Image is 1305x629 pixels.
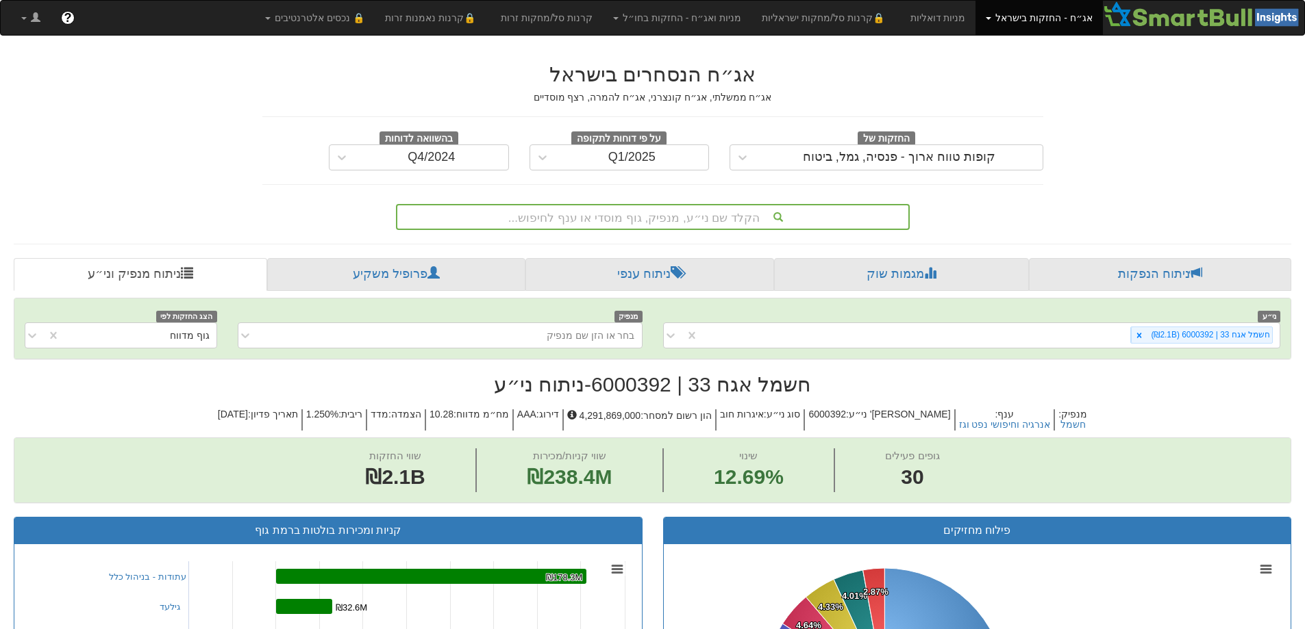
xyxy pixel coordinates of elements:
a: 🔒קרנות נאמנות זרות [375,1,491,35]
tspan: ₪32.6M [336,602,367,613]
span: גופים פעילים [885,450,939,461]
h5: סוג ני״ע : איגרות חוב [715,409,804,431]
tspan: 4.01% [842,591,867,601]
a: ניתוח ענפי [525,258,774,291]
div: קופות טווח ארוך - פנסיה, גמל, ביטוח [803,151,995,164]
h5: אג״ח ממשלתי, אג״ח קונצרני, אג״ח להמרה, רצף מוסדיים [262,92,1043,103]
span: שווי החזקות [369,450,421,461]
h5: ריבית : 1.250% [301,409,366,431]
h3: קניות ומכירות בולטות ברמת גוף [25,524,632,537]
span: על פי דוחות לתקופה [571,131,667,146]
a: אג״ח - החזקות בישראל [975,1,1102,35]
a: מניות ואג״ח - החזקות בחו״ל [603,1,751,35]
button: אנרגיה וחיפושי נפט וגז [959,420,1051,430]
div: הקלד שם ני״ע, מנפיק, גוף מוסדי או ענף לחיפוש... [397,205,908,229]
h2: חשמל אגח 33 | 6000392 - ניתוח ני״ע [14,373,1291,396]
h5: תאריך פדיון : [DATE] [214,409,301,431]
h5: [PERSON_NAME]' ני״ע : 6000392 [804,409,954,431]
a: 🔒 נכסים אלטרנטיבים [255,1,375,35]
h5: מח״מ מדווח : 10.28 [425,409,512,431]
a: פרופיל משקיע [267,258,525,291]
h5: מנפיק : [1054,409,1091,431]
img: Smartbull [1103,1,1304,28]
span: ₪2.1B [365,465,425,488]
span: הצג החזקות לפי [156,311,216,322]
h3: פילוח מחזיקים [674,524,1281,537]
a: קרנות סל/מחקות זרות [490,1,603,35]
h5: דירוג : AAA [512,409,562,431]
a: ניתוח הנפקות [1029,258,1291,291]
a: גילעד [160,602,180,612]
span: ני״ע [1258,311,1280,322]
button: חשמל [1060,420,1086,430]
div: Q4/2024 [408,151,455,164]
span: 12.69% [714,463,784,492]
a: מניות דואליות [900,1,976,35]
h5: ענף : [954,409,1054,431]
span: שינוי [739,450,758,461]
a: ניתוח מנפיק וני״ע [14,258,267,291]
div: חשמל אגח 33 | 6000392 (₪2.1B) [1147,327,1272,343]
span: שווי קניות/מכירות [533,450,606,461]
h5: הון רשום למסחר : 4,291,869,000 [562,409,715,431]
a: 🔒קרנות סל/מחקות ישראליות [751,1,899,35]
h5: הצמדה : מדד [366,409,425,431]
div: גוף מדווח [170,329,210,342]
tspan: ₪178.3M [546,572,582,582]
span: ₪238.4M [527,465,612,488]
a: עתודות - בניהול כלל [109,572,186,582]
a: ? [51,1,85,35]
span: ? [64,11,71,25]
tspan: 4.33% [818,602,843,612]
span: מנפיק [614,311,643,322]
div: Q1/2025 [608,151,656,164]
span: בהשוואה לדוחות [380,131,458,146]
div: בחר או הזן שם מנפיק [547,329,635,342]
tspan: 2.87% [863,587,888,597]
span: 30 [885,463,939,492]
span: החזקות של [858,131,915,146]
a: מגמות שוק [774,258,1028,291]
h2: אג״ח הנסחרים בישראל [262,63,1043,86]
